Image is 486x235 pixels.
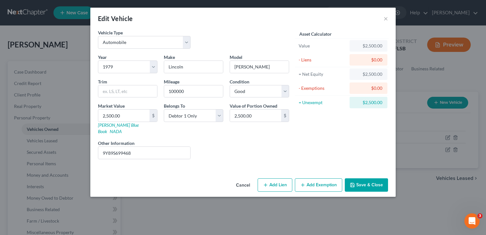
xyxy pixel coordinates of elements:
[164,103,185,109] span: Belongs To
[355,99,382,106] div: $2,500.00
[149,110,157,122] div: $
[384,15,388,22] button: ×
[164,54,175,60] span: Make
[98,85,157,97] input: ex. LS, LT, etc
[98,78,107,85] label: Trim
[231,179,255,192] button: Cancel
[98,54,107,61] label: Year
[299,57,347,63] div: - Liens
[230,110,281,122] input: 0.00
[98,110,149,122] input: 0.00
[345,178,388,192] button: Save & Close
[281,110,289,122] div: $
[299,99,347,106] div: = Unexempt
[98,14,133,23] div: Edit Vehicle
[299,43,347,49] div: Value
[355,57,382,63] div: $0.00
[230,103,277,109] label: Value of Portion Owned
[98,29,123,36] label: Vehicle Type
[464,213,480,229] iframe: Intercom live chat
[98,103,125,109] label: Market Value
[299,71,347,77] div: = Net Equity
[230,54,242,61] label: Model
[230,61,289,73] input: ex. Altima
[355,43,382,49] div: $2,500.00
[295,178,342,192] button: Add Exemption
[355,85,382,91] div: $0.00
[299,85,347,91] div: - Exemptions
[98,140,135,146] label: Other Information
[110,129,122,134] a: NADA
[164,61,223,73] input: ex. Nissan
[164,85,223,97] input: --
[230,78,249,85] label: Condition
[258,178,292,192] button: Add Lien
[355,71,382,77] div: $2,500.00
[164,78,179,85] label: Mileage
[98,122,139,134] a: [PERSON_NAME] Blue Book
[299,31,332,37] label: Asset Calculator
[477,213,483,218] span: 3
[98,147,190,159] input: (optional)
